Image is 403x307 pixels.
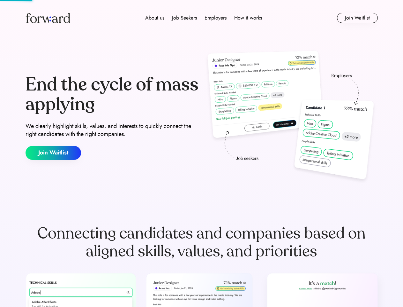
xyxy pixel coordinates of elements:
div: Job Seekers [172,14,197,22]
img: Forward logo [26,13,70,23]
button: Join Waitlist [26,146,81,160]
div: About us [145,14,164,22]
div: End the cycle of mass applying [26,75,199,114]
div: How it works [234,14,262,22]
img: hero-image.png [204,49,378,186]
div: Connecting candidates and companies based on aligned skills, values, and priorities [26,224,378,260]
div: Employers [205,14,227,22]
div: We clearly highlight skills, values, and interests to quickly connect the right candidates with t... [26,122,199,138]
button: Join Waitlist [337,13,378,23]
